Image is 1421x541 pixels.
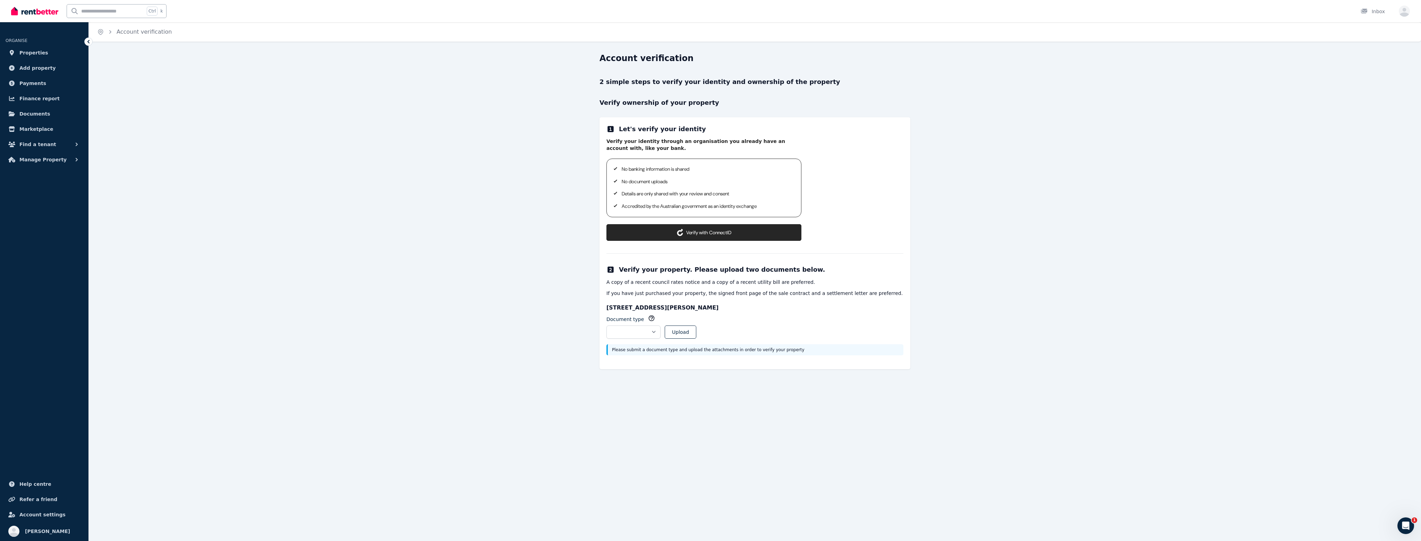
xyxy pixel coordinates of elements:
[6,122,83,136] a: Marketplace
[665,326,696,339] button: Upload
[599,98,910,108] p: Verify ownership of your property
[619,265,825,274] h2: Verify your property. Please upload two documents below.
[19,110,50,118] span: Documents
[622,178,793,185] p: No document uploads
[622,166,793,173] p: No banking information is shared
[606,224,801,241] button: Verify with ConnectID
[89,22,180,42] nav: Breadcrumb
[19,64,56,72] span: Add property
[6,38,27,43] span: ORGANISE
[6,492,83,506] a: Refer a friend
[606,279,903,286] p: A copy of a recent council rates notice and a copy of a recent utility bill are preferred.
[11,6,58,16] img: RentBetter
[1412,517,1417,523] span: 1
[19,480,51,488] span: Help centre
[606,304,903,312] h3: [STREET_ADDRESS][PERSON_NAME]
[6,107,83,121] a: Documents
[19,79,46,87] span: Payments
[19,495,57,504] span: Refer a friend
[6,46,83,60] a: Properties
[599,53,694,64] h1: Account verification
[147,7,158,16] span: Ctrl
[6,76,83,90] a: Payments
[6,477,83,491] a: Help centre
[606,290,903,297] p: If you have just purchased your property, the signed front page of the sale contract and a settle...
[1361,8,1385,15] div: Inbox
[1397,517,1414,534] iframe: Intercom live chat
[6,508,83,522] a: Account settings
[19,49,48,57] span: Properties
[606,316,644,323] label: Document type
[622,191,793,197] p: Details are only shared with your review and consent
[19,125,53,133] span: Marketplace
[117,28,172,35] a: Account verification
[25,527,70,535] span: [PERSON_NAME]
[619,124,706,134] h2: Let's verify your identity
[6,153,83,167] button: Manage Property
[6,137,83,151] button: Find a tenant
[19,510,66,519] span: Account settings
[612,347,899,353] p: Please submit a document type and upload the attachments in order to verify your property
[599,77,910,87] p: 2 simple steps to verify your identity and ownership of the property
[19,155,67,164] span: Manage Property
[622,203,793,210] p: Accredited by the Australian government as an identity exchange
[606,138,801,152] p: Verify your identity through an organisation you already have an account with, like your bank.
[19,94,60,103] span: Finance report
[160,8,163,14] span: k
[6,92,83,105] a: Finance report
[6,61,83,75] a: Add property
[19,140,56,149] span: Find a tenant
